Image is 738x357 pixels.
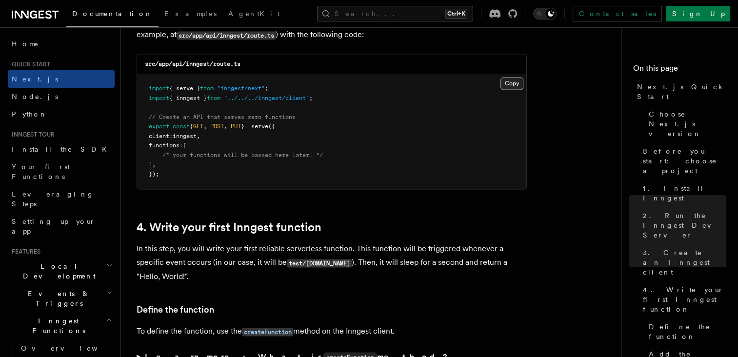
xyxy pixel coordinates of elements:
[12,93,58,100] span: Node.js
[8,158,115,185] a: Your first Functions
[66,3,159,27] a: Documentation
[268,123,275,130] span: ({
[12,218,96,235] span: Setting up your app
[177,31,276,40] code: src/app/api/inngest/route.ts
[231,123,241,130] span: PUT
[8,248,40,256] span: Features
[164,10,217,18] span: Examples
[309,95,313,101] span: ;
[149,161,152,168] span: ]
[643,285,726,314] span: 4. Write your first Inngest function
[8,213,115,240] a: Setting up your app
[149,114,296,120] span: // Create an API that serves zero functions
[8,105,115,123] a: Python
[8,35,115,53] a: Home
[265,85,268,92] span: ;
[645,318,726,345] a: Define the function
[12,145,113,153] span: Install the SDK
[137,303,214,317] a: Define the function
[633,78,726,105] a: Next.js Quick Start
[162,152,323,159] span: /* your functions will be passed here later! */
[643,146,726,176] span: Before you start: choose a project
[633,62,726,78] h4: On this page
[224,123,227,130] span: ,
[8,312,115,339] button: Inngest Functions
[500,77,523,90] button: Copy
[197,133,200,139] span: ,
[639,179,726,207] a: 1. Install Inngest
[8,140,115,158] a: Install the SDK
[149,95,169,101] span: import
[228,10,280,18] span: AgentKit
[645,105,726,142] a: Choose Next.js version
[573,6,662,21] a: Contact sales
[8,131,55,139] span: Inngest tour
[8,88,115,105] a: Node.js
[251,123,268,130] span: serve
[637,82,726,101] span: Next.js Quick Start
[8,261,106,281] span: Local Development
[210,123,224,130] span: POST
[200,85,214,92] span: from
[242,326,293,336] a: createFunction
[533,8,557,20] button: Toggle dark mode
[8,316,105,336] span: Inngest Functions
[190,123,193,130] span: {
[224,95,309,101] span: "../../../inngest/client"
[12,163,70,180] span: Your first Functions
[643,248,726,277] span: 3. Create an Inngest client
[152,161,156,168] span: ,
[169,95,207,101] span: { inngest }
[149,85,169,92] span: import
[317,6,473,21] button: Search...Ctrl+K
[445,9,467,19] kbd: Ctrl+K
[149,123,169,130] span: export
[639,281,726,318] a: 4. Write your first Inngest function
[137,14,527,42] p: Next, you will set up a route handler for the route. To do so, create a file inside your director...
[173,123,190,130] span: const
[8,70,115,88] a: Next.js
[137,324,527,338] p: To define the function, use the method on the Inngest client.
[137,242,527,283] p: In this step, you will write your first reliable serverless function. This function will be trigg...
[643,211,726,240] span: 2. Run the Inngest Dev Server
[242,328,293,336] code: createFunction
[145,60,240,67] code: src/app/api/inngest/route.ts
[180,142,183,149] span: :
[8,258,115,285] button: Local Development
[12,190,94,208] span: Leveraging Steps
[12,39,39,49] span: Home
[17,339,115,357] a: Overview
[169,133,173,139] span: :
[217,85,265,92] span: "inngest/next"
[149,142,180,149] span: functions
[193,123,203,130] span: GET
[149,133,169,139] span: client
[173,133,197,139] span: inngest
[244,123,248,130] span: =
[169,85,200,92] span: { serve }
[12,75,58,83] span: Next.js
[137,220,321,234] a: 4. Write your first Inngest function
[21,344,121,352] span: Overview
[8,285,115,312] button: Events & Triggers
[8,289,106,308] span: Events & Triggers
[639,142,726,179] a: Before you start: choose a project
[639,207,726,244] a: 2. Run the Inngest Dev Server
[639,244,726,281] a: 3. Create an Inngest client
[643,183,726,203] span: 1. Install Inngest
[183,142,186,149] span: [
[159,3,222,26] a: Examples
[241,123,244,130] span: }
[8,185,115,213] a: Leveraging Steps
[203,123,207,130] span: ,
[649,109,726,139] span: Choose Next.js version
[12,110,47,118] span: Python
[649,322,726,341] span: Define the function
[287,259,352,267] code: test/[DOMAIN_NAME]
[72,10,153,18] span: Documentation
[666,6,730,21] a: Sign Up
[207,95,220,101] span: from
[8,60,50,68] span: Quick start
[149,171,159,178] span: });
[222,3,286,26] a: AgentKit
